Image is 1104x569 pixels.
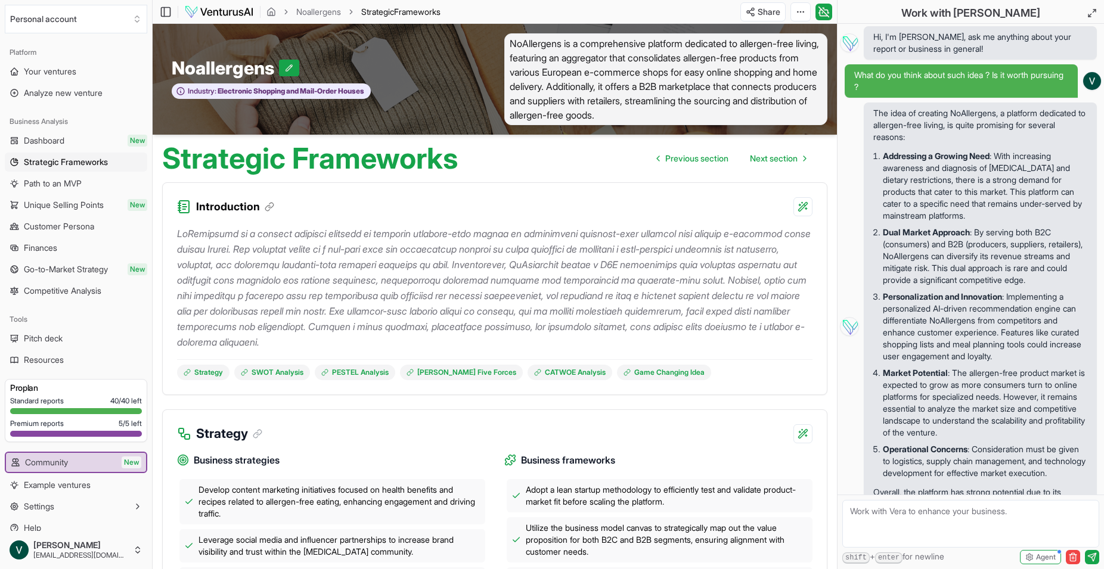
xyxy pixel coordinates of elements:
[1083,72,1101,90] img: ACg8ocLV2Dur15_py8NCm18ls8bGZuiciPQYsKPEg7xNbmN3EsT5QQ=s96-c
[10,382,142,394] h3: Pro plan
[842,552,870,564] kbd: shift
[528,365,612,380] a: CATWOE Analysis
[883,291,1002,301] strong: Personalization and Innovation
[883,368,948,378] strong: Market Potential
[5,281,147,300] a: Competitive Analysis
[172,83,371,100] button: Industry:Electronic Shopping and Mail-Order Houses
[840,317,859,336] img: Vera
[122,456,141,468] span: New
[24,199,104,211] span: Unique Selling Points
[24,354,64,366] span: Resources
[647,147,815,170] nav: pagination
[5,536,147,564] button: [PERSON_NAME][EMAIL_ADDRESS][DOMAIN_NAME]
[840,33,859,52] img: Vera
[1036,552,1056,562] span: Agent
[5,518,147,537] a: Help
[873,107,1087,143] p: The idea of creating NoAllergens, a platform dedicated to allergen-free living, is quite promisin...
[24,87,103,99] span: Analyze new venture
[5,475,147,495] a: Example ventures
[5,43,147,62] div: Platform
[883,291,1087,362] p: : Implementing a personalized AI-driven recommendation engine can differentiate NoAllergens from ...
[5,497,147,516] button: Settings
[758,6,780,18] span: Share
[5,174,147,193] a: Path to an MVP
[199,534,480,558] span: Leverage social media and influencer partnerships to increase brand visibility and trust within t...
[740,2,786,21] button: Share
[194,453,280,468] span: Business strategies
[24,500,54,512] span: Settings
[5,131,147,150] a: DashboardNew
[24,285,101,297] span: Competitive Analysis
[33,540,128,551] span: [PERSON_NAME]
[33,551,128,560] span: [EMAIL_ADDRESS][DOMAIN_NAME]
[526,484,808,508] span: Adopt a lean startup methodology to efficiently test and validate product-market fit before scali...
[5,238,147,257] a: Finances
[296,6,341,18] a: Noallergens
[5,195,147,214] a: Unique Selling PointsNew
[854,69,1068,93] span: What do you think about such idea ? Is it worth pursuing ?
[5,217,147,236] a: Customer Persona
[128,199,147,211] span: New
[394,7,441,17] span: Frameworks
[361,6,441,18] span: StrategicFrameworks
[5,5,147,33] button: Select an organization
[5,310,147,329] div: Tools
[188,86,216,96] span: Industry:
[196,198,274,215] h3: Introduction
[883,226,1087,286] p: : By serving both B2C (consumers) and B2B (producers, suppliers, retailers), NoAllergens can dive...
[5,260,147,279] a: Go-to-Market StrategyNew
[504,33,827,125] span: NoAllergens is a comprehensive platform dedicated to allergen-free living, featuring an aggregato...
[24,156,108,168] span: Strategic Frameworks
[119,419,142,428] span: 5 / 5 left
[883,227,970,237] strong: Dual Market Approach
[234,365,310,380] a: SWOT Analysis
[875,552,903,564] kbd: enter
[24,479,91,491] span: Example ventures
[196,424,262,443] h3: Strategy
[740,147,815,170] a: Go to next page
[526,522,808,558] span: Utilize the business model canvas to strategically map out the value proposition for both B2C and...
[10,396,64,406] span: Standard reports
[5,329,147,348] a: Pitch deck
[24,522,41,534] span: Help
[750,153,798,164] span: Next section
[400,365,523,380] a: [PERSON_NAME] Five Forces
[883,150,1087,222] p: : With increasing awareness and diagnosis of [MEDICAL_DATA] and dietary restrictions, there is a ...
[883,367,1087,439] p: : The allergen-free product market is expected to grow as more consumers turn to online platforms...
[177,365,230,380] a: Strategy
[24,66,76,77] span: Your ventures
[883,444,967,454] strong: Operational Concerns
[24,178,82,189] span: Path to an MVP
[6,453,146,472] a: CommunityNew
[110,396,142,406] span: 40 / 40 left
[10,540,29,559] img: ACg8ocLV2Dur15_py8NCm18ls8bGZuiciPQYsKPEg7xNbmN3EsT5QQ=s96-c
[162,144,458,173] h1: Strategic Frameworks
[5,350,147,369] a: Resources
[5,62,147,81] a: Your ventures
[24,242,57,254] span: Finances
[5,112,147,131] div: Business Analysis
[883,443,1087,479] p: : Consideration must be given to logistics, supply chain management, and technology development f...
[315,365,395,380] a: PESTEL Analysis
[24,220,94,232] span: Customer Persona
[128,135,147,147] span: New
[617,365,711,380] a: Game Changing Idea
[521,453,615,468] span: Business frameworks
[25,456,68,468] span: Community
[842,551,944,564] span: + for newline
[883,151,990,161] strong: Addressing a Growing Need
[24,332,63,344] span: Pitch deck
[128,263,147,275] span: New
[172,57,279,79] span: Noallergens
[184,5,254,19] img: logo
[5,153,147,172] a: Strategic Frameworks
[665,153,728,164] span: Previous section
[10,419,64,428] span: Premium reports
[5,83,147,102] a: Analyze new venture
[24,263,108,275] span: Go-to-Market Strategy
[647,147,738,170] a: Go to previous page
[901,5,1040,21] h2: Work with [PERSON_NAME]
[266,6,441,18] nav: breadcrumb
[873,486,1087,546] p: Overall, the platform has strong potential due to its innovative approach and ability to address ...
[873,31,1087,55] span: Hi, I'm [PERSON_NAME], ask me anything about your report or business in general!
